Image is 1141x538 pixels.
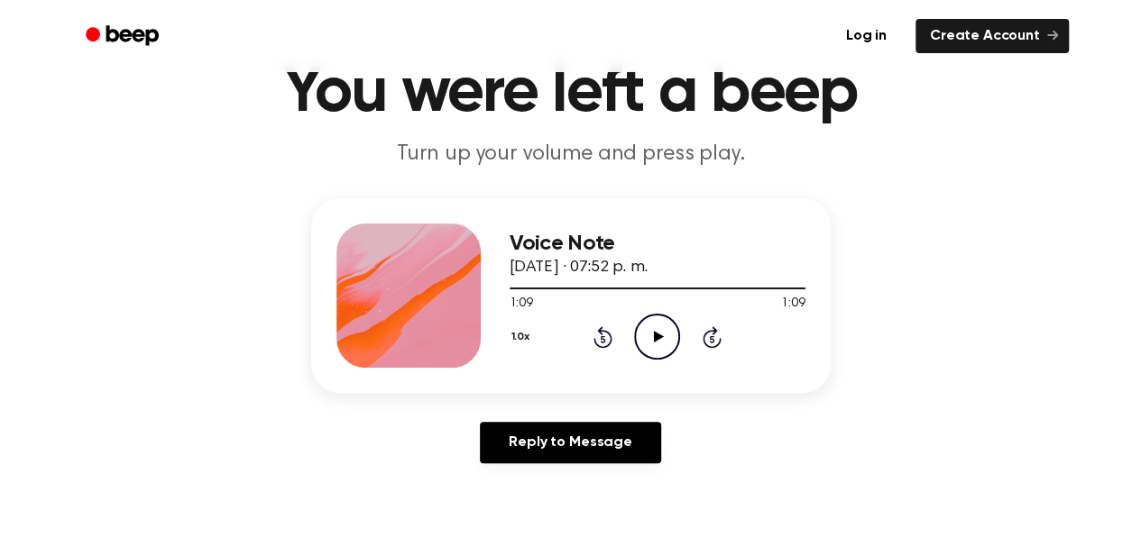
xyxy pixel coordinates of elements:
[109,60,1033,125] h1: You were left a beep
[480,422,660,463] a: Reply to Message
[781,295,805,314] span: 1:09
[828,15,905,57] a: Log in
[225,140,917,169] p: Turn up your volume and press play.
[510,260,648,276] span: [DATE] · 07:52 p. m.
[510,322,537,352] button: 1.0x
[510,232,805,256] h3: Voice Note
[916,19,1069,53] a: Create Account
[73,19,175,54] a: Beep
[510,295,533,314] span: 1:09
